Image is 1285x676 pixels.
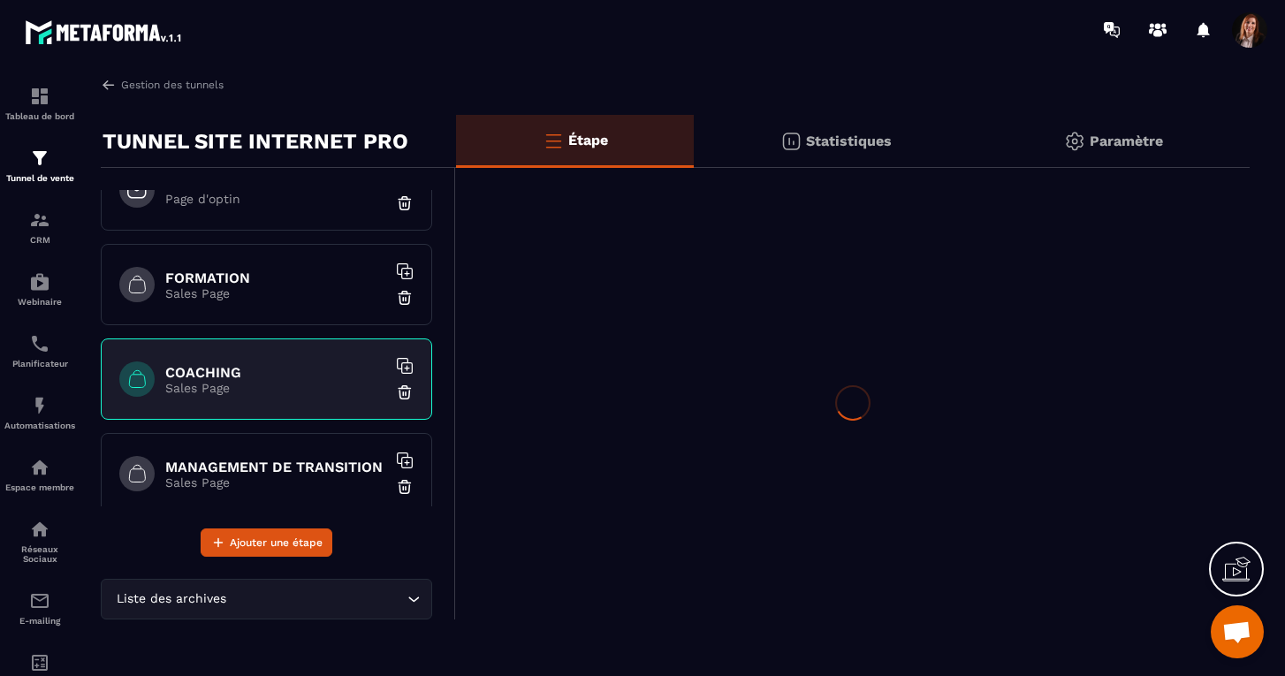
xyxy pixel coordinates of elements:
img: stats.20deebd0.svg [780,131,802,152]
img: scheduler [29,333,50,354]
a: schedulerschedulerPlanificateur [4,320,75,382]
p: Tunnel de vente [4,173,75,183]
p: CRM [4,235,75,245]
a: formationformationCRM [4,196,75,258]
img: automations [29,271,50,292]
p: Sales Page [165,381,386,395]
p: Sales Page [165,475,386,490]
h6: MANAGEMENT DE TRANSITION [165,459,386,475]
p: TUNNEL SITE INTERNET PRO [103,124,408,159]
p: Tableau de bord [4,111,75,121]
img: trash [396,289,414,307]
span: Liste des archives [112,589,230,609]
p: Automatisations [4,421,75,430]
img: trash [396,194,414,212]
span: Ajouter une étape [230,534,323,551]
img: accountant [29,652,50,673]
p: Page d'optin [165,192,386,206]
a: Gestion des tunnels [101,77,224,93]
img: trash [396,478,414,496]
p: Étape [568,132,608,148]
p: Réseaux Sociaux [4,544,75,564]
img: setting-gr.5f69749f.svg [1064,131,1085,152]
img: formation [29,86,50,107]
img: automations [29,457,50,478]
a: formationformationTableau de bord [4,72,75,134]
p: Webinaire [4,297,75,307]
p: E-mailing [4,616,75,626]
p: Sales Page [165,286,386,300]
input: Search for option [230,589,403,609]
img: trash [396,384,414,401]
a: formationformationTunnel de vente [4,134,75,196]
p: Espace membre [4,482,75,492]
img: email [29,590,50,611]
a: automationsautomationsEspace membre [4,444,75,505]
p: Paramètre [1090,133,1163,149]
img: formation [29,148,50,169]
p: Planificateur [4,359,75,368]
p: Statistiques [806,133,892,149]
img: logo [25,16,184,48]
img: automations [29,395,50,416]
img: formation [29,209,50,231]
img: bars-o.4a397970.svg [543,130,564,151]
h6: FORMATION [165,270,386,286]
a: emailemailE-mailing [4,577,75,639]
div: Search for option [101,579,432,619]
img: social-network [29,519,50,540]
a: automationsautomationsAutomatisations [4,382,75,444]
a: Ouvrir le chat [1211,605,1264,658]
a: social-networksocial-networkRéseaux Sociaux [4,505,75,577]
img: arrow [101,77,117,93]
button: Ajouter une étape [201,528,332,557]
h6: COACHING [165,364,386,381]
a: automationsautomationsWebinaire [4,258,75,320]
